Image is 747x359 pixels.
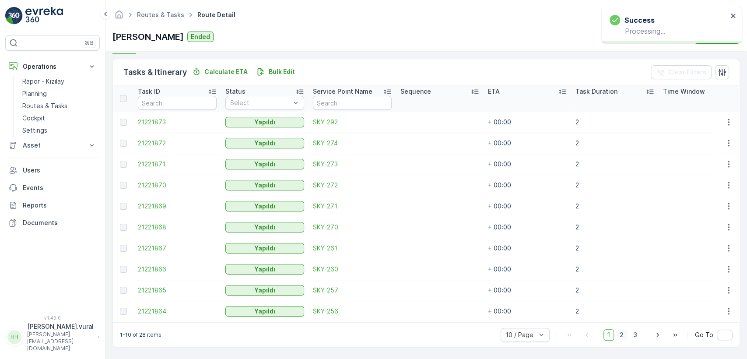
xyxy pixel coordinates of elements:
td: + 00:00 [484,133,571,154]
p: Yapıldı [254,244,275,253]
div: Toggle Row Selected [120,161,127,168]
button: Asset [5,137,100,154]
span: SKY-256 [313,307,392,316]
span: 21221870 [138,181,217,190]
td: + 00:00 [484,217,571,238]
input: Search [138,96,217,110]
button: Yapıldı [225,201,304,211]
a: Routes & Tasks [137,11,184,18]
p: Task ID [138,87,160,96]
p: Yapıldı [254,202,275,211]
span: 21221869 [138,202,217,211]
a: Documents [5,214,100,232]
button: Yapıldı [225,264,304,275]
p: Cockpit [22,114,45,123]
td: 2 [571,133,659,154]
a: Cockpit [19,112,100,124]
p: Bulk Edit [269,67,295,76]
p: [PERSON_NAME][EMAIL_ADDRESS][DOMAIN_NAME] [27,331,94,352]
span: SKY-270 [313,223,392,232]
p: Status [225,87,245,96]
button: Yapıldı [225,222,304,232]
button: Yapıldı [225,138,304,148]
a: Rapor - Kızılay [19,75,100,88]
p: Yapıldı [254,118,275,127]
p: Documents [23,218,96,227]
div: Toggle Row Selected [120,308,127,315]
a: 21221868 [138,223,217,232]
span: Route Detail [196,11,237,19]
p: Rapor - Kızılay [22,77,64,86]
a: SKY-260 [313,265,392,274]
h3: Success [624,15,655,25]
td: + 00:00 [484,196,571,217]
p: Asset [23,141,82,150]
button: Operations [5,58,100,75]
a: SKY-292 [313,118,392,127]
span: SKY-271 [313,202,392,211]
p: Yapıldı [254,307,275,316]
a: Planning [19,88,100,100]
p: Users [23,166,96,175]
td: + 00:00 [484,154,571,175]
button: Yapıldı [225,243,304,253]
a: 21221871 [138,160,217,169]
span: 21221873 [138,118,217,127]
a: 21221864 [138,307,217,316]
span: 1 [603,329,614,341]
a: 21221867 [138,244,217,253]
td: + 00:00 [484,259,571,280]
p: Yapıldı [254,139,275,148]
p: Time Window [663,87,705,96]
td: 2 [571,196,659,217]
span: 21221872 [138,139,217,148]
a: SKY-272 [313,181,392,190]
div: HH [7,330,21,344]
p: Yapıldı [254,181,275,190]
td: 2 [571,301,659,322]
td: 2 [571,175,659,196]
a: SKY-257 [313,286,392,295]
td: + 00:00 [484,112,571,133]
p: Yapıldı [254,265,275,274]
span: SKY-274 [313,139,392,148]
button: Ended [187,32,214,42]
p: 1-10 of 28 items [120,331,161,338]
a: SKY-261 [313,244,392,253]
span: v 1.49.0 [5,315,100,320]
img: logo_light-DOdMpM7g.png [25,7,63,25]
div: Toggle Row Selected [120,266,127,273]
a: Homepage [114,13,124,21]
a: 21221866 [138,265,217,274]
td: + 00:00 [484,301,571,322]
p: Sequence [400,87,431,96]
td: 2 [571,217,659,238]
a: Routes & Tasks [19,100,100,112]
a: 21221865 [138,286,217,295]
td: 2 [571,280,659,301]
p: Settings [22,126,47,135]
a: SKY-273 [313,160,392,169]
button: Yapıldı [225,285,304,296]
a: Events [5,179,100,197]
td: 2 [571,238,659,259]
td: + 00:00 [484,175,571,196]
p: Operations [23,62,82,71]
p: Yapıldı [254,160,275,169]
td: 2 [571,112,659,133]
p: Clear Filters [668,68,706,77]
p: Yapıldı [254,286,275,295]
button: close [730,12,736,21]
span: 3 [629,329,641,341]
div: Toggle Row Selected [120,182,127,189]
div: Toggle Row Selected [120,224,127,231]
